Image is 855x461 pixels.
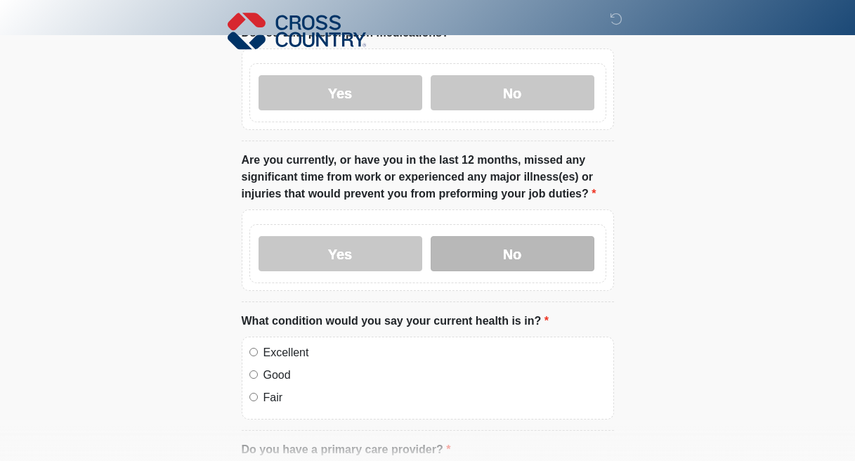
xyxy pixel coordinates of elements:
[242,313,549,330] label: What condition would you say your current health is in?
[249,393,258,401] input: Fair
[431,236,594,271] label: No
[242,152,614,202] label: Are you currently, or have you in the last 12 months, missed any significant time from work or ex...
[242,441,451,458] label: Do you have a primary care provider?
[259,236,422,271] label: Yes
[249,370,258,379] input: Good
[263,367,606,384] label: Good
[263,389,606,406] label: Fair
[431,75,594,110] label: No
[228,11,367,51] img: Cross Country Logo
[259,75,422,110] label: Yes
[263,344,606,361] label: Excellent
[249,348,258,356] input: Excellent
